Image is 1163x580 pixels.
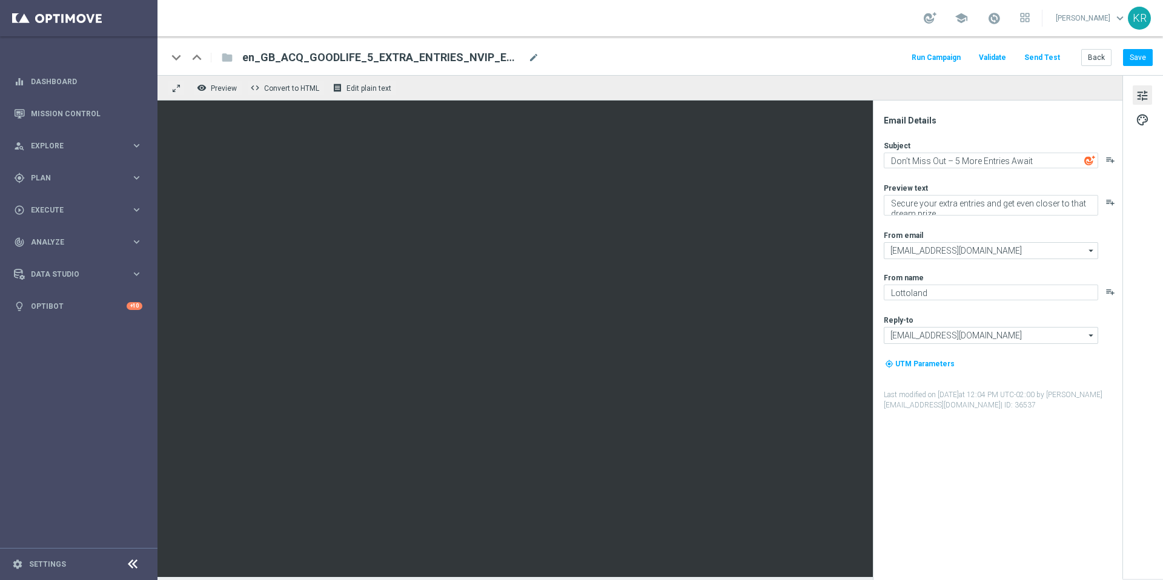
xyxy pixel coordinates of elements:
[14,173,131,183] div: Plan
[1085,328,1098,343] i: arrow_drop_down
[1001,401,1036,409] span: | ID: 36537
[884,141,910,151] label: Subject
[528,52,539,63] span: mode_edit
[14,140,25,151] i: person_search
[1084,155,1095,166] img: optiGenie.svg
[910,50,963,66] button: Run Campaign
[31,206,131,214] span: Execute
[194,80,242,96] button: remove_red_eye Preview
[31,239,131,246] span: Analyze
[884,115,1121,126] div: Email Details
[955,12,968,25] span: school
[211,84,237,93] span: Preview
[14,237,25,248] i: track_changes
[13,237,143,247] button: track_changes Analyze keyboard_arrow_right
[1105,287,1115,297] button: playlist_add
[31,290,127,322] a: Optibot
[1022,50,1062,66] button: Send Test
[895,360,955,368] span: UTM Parameters
[885,360,893,368] i: my_location
[1105,155,1115,165] button: playlist_add
[127,302,142,310] div: +10
[29,561,66,568] a: Settings
[1081,49,1112,66] button: Back
[1085,243,1098,259] i: arrow_drop_down
[14,290,142,322] div: Optibot
[884,273,924,283] label: From name
[1133,85,1152,105] button: tune
[1105,197,1115,207] button: playlist_add
[884,327,1098,344] input: Select
[131,204,142,216] i: keyboard_arrow_right
[31,97,142,130] a: Mission Control
[31,142,131,150] span: Explore
[884,183,928,193] label: Preview text
[1136,88,1149,104] span: tune
[1055,9,1128,27] a: [PERSON_NAME]keyboard_arrow_down
[346,84,391,93] span: Edit plain text
[884,390,1121,410] label: Last modified on [DATE] at 12:04 PM UTC-02:00 by [PERSON_NAME][EMAIL_ADDRESS][DOMAIN_NAME]
[247,80,325,96] button: code Convert to HTML
[131,268,142,280] i: keyboard_arrow_right
[14,65,142,97] div: Dashboard
[13,77,143,87] button: equalizer Dashboard
[13,269,143,279] button: Data Studio keyboard_arrow_right
[333,83,342,93] i: receipt
[14,237,131,248] div: Analyze
[14,301,25,312] i: lightbulb
[884,231,923,240] label: From email
[14,97,142,130] div: Mission Control
[131,172,142,183] i: keyboard_arrow_right
[14,173,25,183] i: gps_fixed
[1113,12,1127,25] span: keyboard_arrow_down
[1123,49,1153,66] button: Save
[1128,7,1151,30] div: KR
[13,141,143,151] button: person_search Explore keyboard_arrow_right
[131,236,142,248] i: keyboard_arrow_right
[197,83,207,93] i: remove_red_eye
[14,205,25,216] i: play_circle_outline
[330,80,397,96] button: receipt Edit plain text
[884,357,956,371] button: my_location UTM Parameters
[979,53,1006,62] span: Validate
[14,140,131,151] div: Explore
[1133,110,1152,129] button: palette
[884,242,1098,259] input: Select
[14,205,131,216] div: Execute
[250,83,260,93] span: code
[13,205,143,215] button: play_circle_outline Execute keyboard_arrow_right
[884,315,913,325] label: Reply-to
[1136,112,1149,128] span: palette
[31,271,131,278] span: Data Studio
[12,559,23,570] i: settings
[242,50,523,65] span: en_GB_ACQ_GOODLIFE_5_EXTRA_ENTRIES_NVIP_EMA_TAC_GM
[977,50,1008,66] button: Validate
[14,269,131,280] div: Data Studio
[13,109,143,119] button: Mission Control
[131,140,142,151] i: keyboard_arrow_right
[264,84,319,93] span: Convert to HTML
[31,65,142,97] a: Dashboard
[31,174,131,182] span: Plan
[13,173,143,183] button: gps_fixed Plan keyboard_arrow_right
[14,76,25,87] i: equalizer
[13,302,143,311] button: lightbulb Optibot +10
